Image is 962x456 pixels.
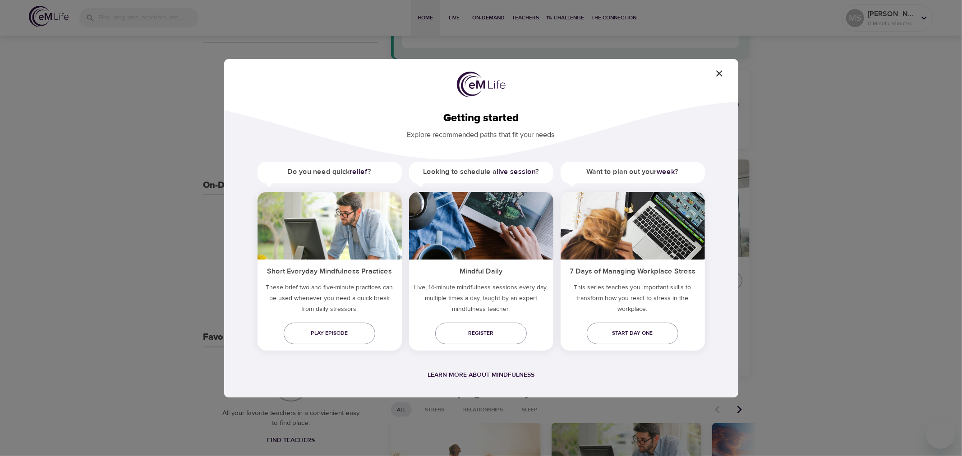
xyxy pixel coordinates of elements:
span: Start day one [594,328,671,338]
a: Register [435,323,527,344]
p: This series teaches you important skills to transform how you react to stress in the workplace. [561,282,705,318]
a: Start day one [587,323,678,344]
a: live session [497,167,535,176]
img: ims [409,192,553,260]
h5: Short Everyday Mindfulness Practices [258,260,402,282]
h2: Getting started [239,112,724,125]
h5: Mindful Daily [409,260,553,282]
h5: These brief two and five-minute practices can be used whenever you need a quick break from daily ... [258,282,402,318]
span: Register [442,328,520,338]
a: Play episode [284,323,375,344]
img: logo [457,72,506,98]
p: Live, 14-minute mindfulness sessions every day, multiple times a day, taught by an expert mindful... [409,282,553,318]
p: Explore recommended paths that fit your needs [239,124,724,140]
img: ims [561,192,705,260]
a: Learn more about mindfulness [428,371,534,379]
span: Play episode [291,328,368,338]
img: ims [258,192,402,260]
a: relief [350,167,368,176]
h5: 7 Days of Managing Workplace Stress [561,260,705,282]
h5: Want to plan out your ? [561,162,705,182]
h5: Looking to schedule a ? [409,162,553,182]
h5: Do you need quick ? [258,162,402,182]
a: week [657,167,675,176]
